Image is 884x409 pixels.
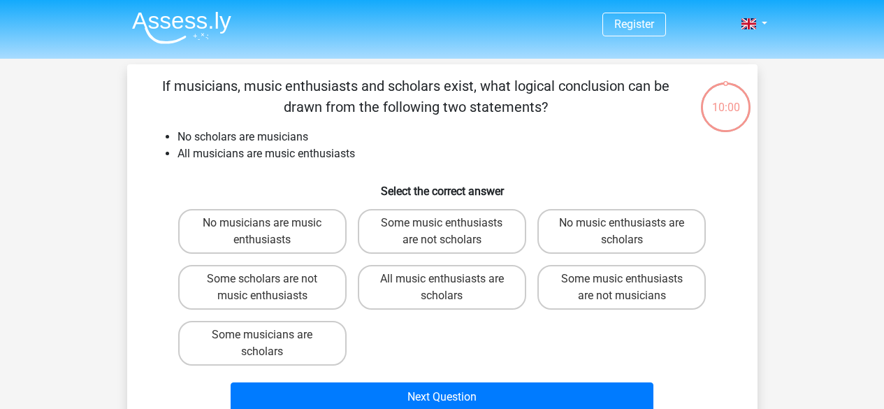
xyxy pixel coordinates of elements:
[132,11,231,44] img: Assessly
[178,209,347,254] label: No musicians are music enthusiasts
[177,129,735,145] li: No scholars are musicians
[358,209,526,254] label: Some music enthusiasts are not scholars
[358,265,526,310] label: All music enthusiasts are scholars
[178,321,347,366] label: Some musicians are scholars
[150,173,735,198] h6: Select the correct answer
[537,265,706,310] label: Some music enthusiasts are not musicians
[177,145,735,162] li: All musicians are music enthusiasts
[700,81,752,116] div: 10:00
[178,265,347,310] label: Some scholars are not music enthusiasts
[150,76,683,117] p: If musicians, music enthusiasts and scholars exist, what logical conclusion can be drawn from the...
[537,209,706,254] label: No music enthusiasts are scholars
[614,17,654,31] a: Register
